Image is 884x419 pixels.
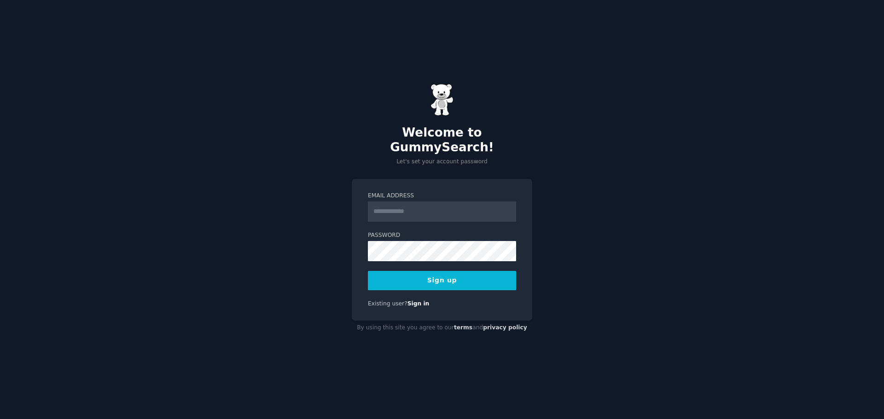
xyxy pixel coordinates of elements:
[430,84,454,116] img: Gummy Bear
[368,271,516,290] button: Sign up
[368,300,407,307] span: Existing user?
[352,321,532,335] div: By using this site you agree to our and
[454,324,472,331] a: terms
[352,158,532,166] p: Let's set your account password
[483,324,527,331] a: privacy policy
[368,192,516,200] label: Email Address
[352,126,532,155] h2: Welcome to GummySearch!
[368,231,516,240] label: Password
[407,300,430,307] a: Sign in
